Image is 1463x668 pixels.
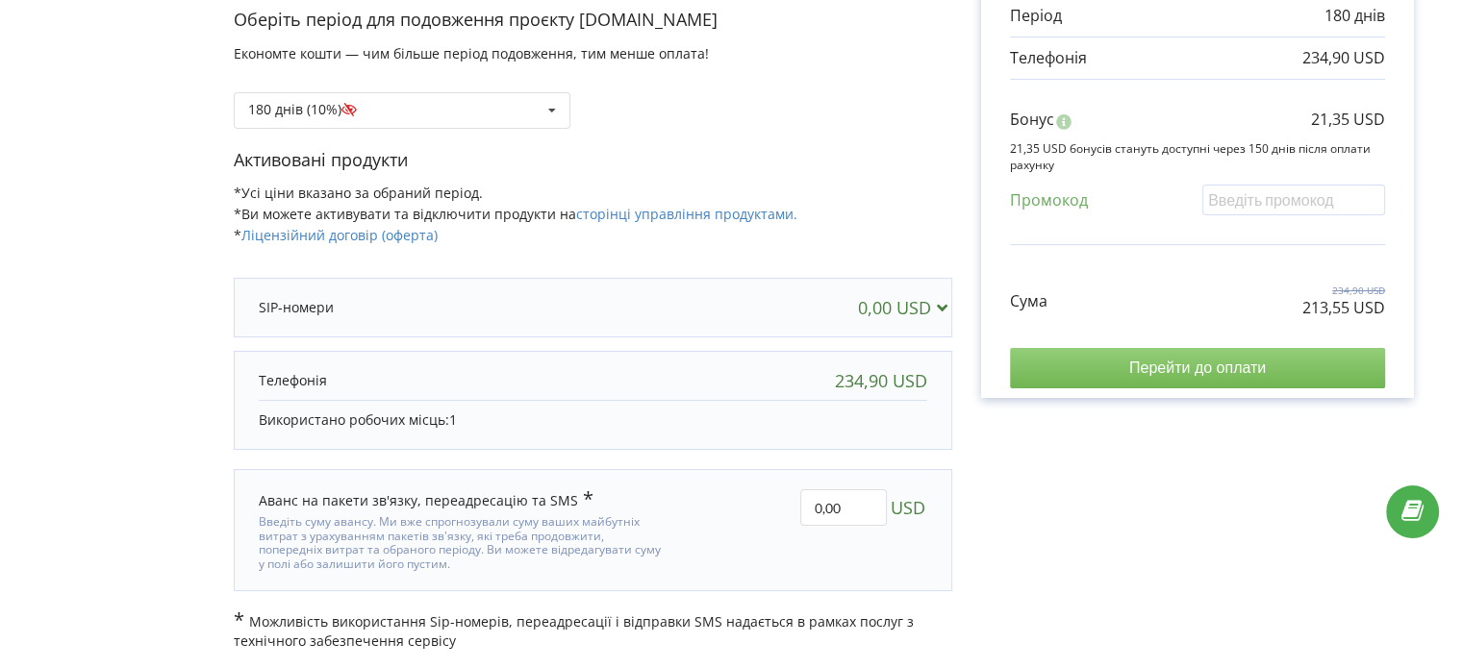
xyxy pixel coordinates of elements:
[248,103,368,116] div: 180 днів (10%)
[234,610,952,651] p: Можливість використання Sip-номерів, переадресації і відправки SMS надається в рамках послуг з те...
[234,184,483,202] span: *Усі ціни вказано за обраний період.
[234,205,797,223] span: *Ви можете активувати та відключити продукти на
[1311,109,1385,131] p: 21,35 USD
[234,148,952,173] p: Активовані продукти
[835,371,927,390] div: 234,90 USD
[1010,109,1054,131] p: Бонус
[259,371,327,390] p: Телефонія
[576,205,797,223] a: сторінці управління продуктами.
[1010,189,1088,211] p: Промокод
[1010,348,1385,388] input: Перейти до оплати
[234,44,709,62] span: Економте кошти — чим більше період подовження, тим менше оплата!
[1010,5,1062,27] p: Період
[1302,297,1385,319] p: 213,55 USD
[241,226,438,244] a: Ліцензійний договір (оферта)
[858,298,955,317] div: 0,00 USD
[234,8,952,33] p: Оберіть період для подовження проєкту [DOMAIN_NAME]
[1302,47,1385,69] p: 234,90 USD
[891,489,925,526] span: USD
[1324,5,1385,27] p: 180 днів
[1010,140,1385,173] p: 21,35 USD бонусів стануть доступні через 150 днів після оплати рахунку
[259,510,667,571] div: Введіть суму авансу. Ми вже спрогнозували суму ваших майбутніх витрат з урахуванням пакетів зв'яз...
[1202,185,1385,214] input: Введіть промокод
[1302,284,1385,297] p: 234,90 USD
[259,489,593,510] div: Аванс на пакети зв'язку, переадресацію та SMS
[1010,290,1047,312] p: Сума
[449,410,457,429] span: 1
[259,410,927,430] p: Використано робочих місць:
[259,298,334,317] p: SIP-номери
[1010,47,1087,69] p: Телефонія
